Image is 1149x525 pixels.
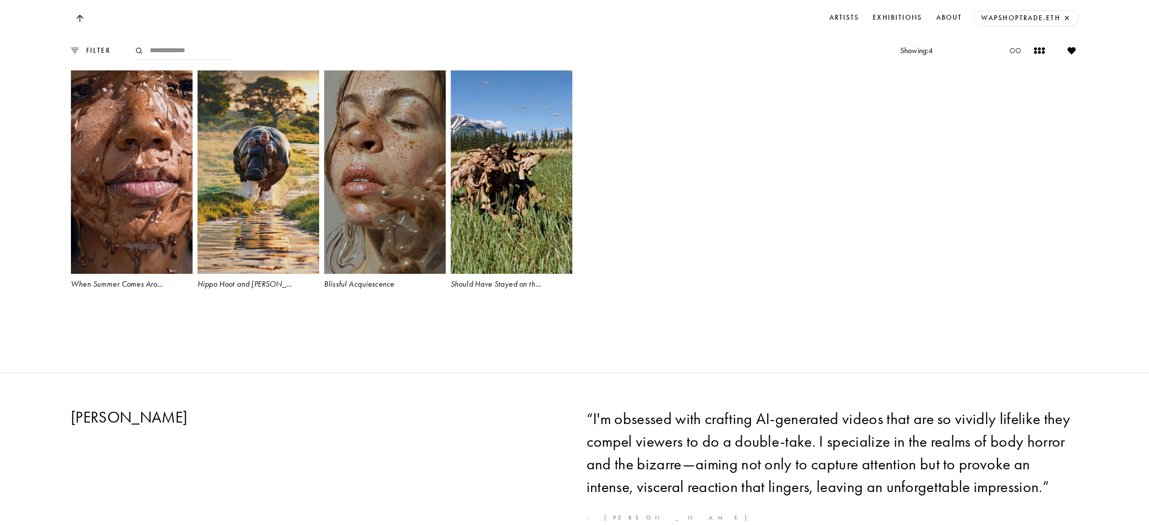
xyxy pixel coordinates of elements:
[71,58,193,303] a: When Summer Comes Around
[79,45,110,56] p: FILTER
[451,58,572,303] a: Should Have Stayed on the Trail
[71,47,79,54] img: filter.0e669ffe.svg
[979,11,1073,26] a: wapshoptrade.eth ×
[871,10,924,26] a: Exhibitions
[197,58,319,303] a: Hippo Hoot and [PERSON_NAME]
[900,45,933,56] p: Showing: 4
[76,15,83,22] img: Top
[587,513,1079,524] p: - [PERSON_NAME]
[587,407,1079,498] h3: “ I'm obsessed with crafting AI-generated videos that are so vividly lifelike they compel viewers...
[197,279,319,290] div: Hippo Hoot and [PERSON_NAME]
[934,10,964,26] a: About
[71,279,193,290] div: When Summer Comes Around
[135,41,233,60] input: Search
[1062,14,1071,23] button: ×
[827,10,861,26] a: Artists
[71,407,563,427] h2: [PERSON_NAME]
[324,279,446,290] div: Blissful Acquiescence
[451,279,572,290] div: Should Have Stayed on the Trail
[324,58,446,303] a: Blissful Acquiescence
